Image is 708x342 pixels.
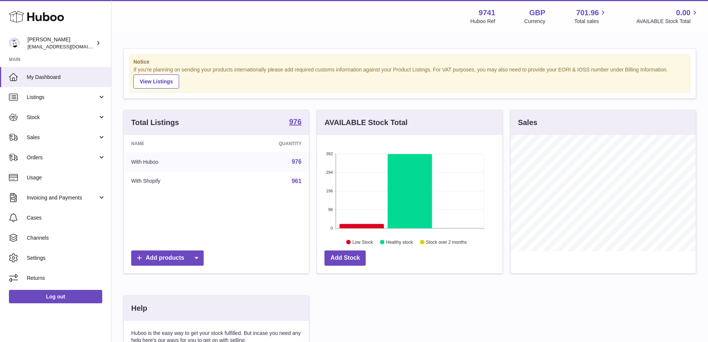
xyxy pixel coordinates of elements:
[326,151,333,156] text: 392
[27,74,106,81] span: My Dashboard
[28,44,109,49] span: [EMAIL_ADDRESS][DOMAIN_NAME]
[27,134,98,141] span: Sales
[574,8,607,25] a: 701.96 Total sales
[124,135,224,152] th: Name
[224,135,309,152] th: Quantity
[27,154,98,161] span: Orders
[133,66,686,89] div: If you're planning on sending your products internationally please add required customs informati...
[352,239,373,244] text: Low Stock
[524,18,546,25] div: Currency
[292,178,302,184] a: 961
[27,94,98,101] span: Listings
[386,239,413,244] text: Healthy stock
[426,239,467,244] text: Stock over 2 months
[636,18,699,25] span: AVAILABLE Stock Total
[329,207,333,212] text: 98
[133,74,179,89] a: View Listings
[292,159,302,165] a: 976
[9,290,102,303] a: Log out
[289,118,301,125] strong: 976
[27,214,106,221] span: Cases
[574,18,607,25] span: Total sales
[326,189,333,193] text: 196
[27,194,98,201] span: Invoicing and Payments
[27,255,106,262] span: Settings
[324,250,366,266] a: Add Stock
[326,170,333,175] text: 294
[636,8,699,25] a: 0.00 AVAILABLE Stock Total
[27,174,106,181] span: Usage
[124,152,224,172] td: With Huboo
[124,172,224,191] td: With Shopify
[479,8,495,18] strong: 9741
[471,18,495,25] div: Huboo Ref
[27,234,106,242] span: Channels
[676,8,691,18] span: 0.00
[28,36,94,50] div: [PERSON_NAME]
[289,118,301,127] a: 976
[133,58,686,65] strong: Notice
[131,250,204,266] a: Add products
[131,303,147,313] h3: Help
[331,226,333,230] text: 0
[27,114,98,121] span: Stock
[131,118,179,128] h3: Total Listings
[324,118,407,128] h3: AVAILABLE Stock Total
[9,38,20,49] img: aaronconwaysbo@gmail.com
[518,118,537,128] h3: Sales
[529,8,545,18] strong: GBP
[27,275,106,282] span: Returns
[576,8,599,18] span: 701.96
